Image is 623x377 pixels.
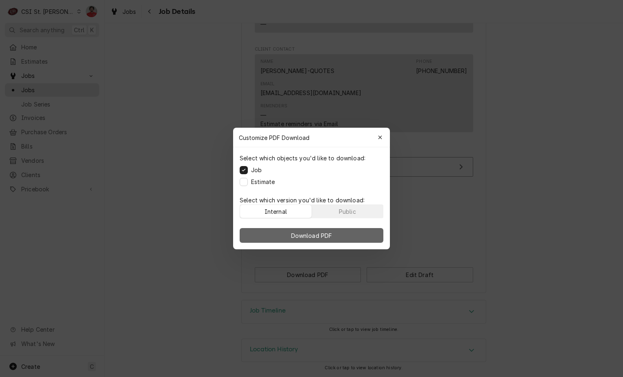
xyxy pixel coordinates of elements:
[265,207,287,216] div: Internal
[251,166,262,174] label: Job
[289,231,334,240] span: Download PDF
[233,128,390,147] div: Customize PDF Download
[240,196,383,204] p: Select which version you'd like to download:
[240,154,365,162] p: Select which objects you'd like to download:
[339,207,356,216] div: Public
[240,228,383,243] button: Download PDF
[251,177,275,186] label: Estimate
